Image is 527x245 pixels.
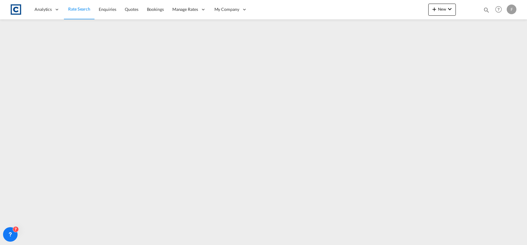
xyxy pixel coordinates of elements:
[493,4,507,15] div: Help
[446,5,453,13] md-icon: icon-chevron-down
[483,7,490,16] div: icon-magnify
[431,7,453,11] span: New
[214,6,239,12] span: My Company
[507,5,516,14] div: F
[68,6,90,11] span: Rate Search
[431,5,438,13] md-icon: icon-plus 400-fg
[493,4,504,15] span: Help
[147,7,164,12] span: Bookings
[125,7,138,12] span: Quotes
[9,3,23,16] img: 1fdb9190129311efbfaf67cbb4249bed.jpeg
[428,4,456,16] button: icon-plus 400-fgNewicon-chevron-down
[35,6,52,12] span: Analytics
[172,6,198,12] span: Manage Rates
[99,7,116,12] span: Enquiries
[483,7,490,13] md-icon: icon-magnify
